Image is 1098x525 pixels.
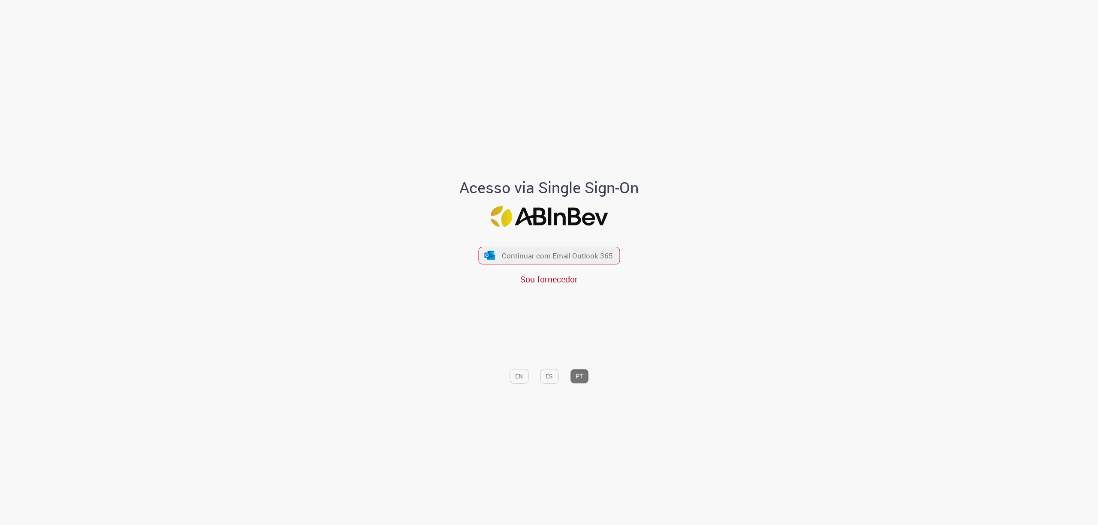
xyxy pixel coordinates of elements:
span: Continuar com Email Outlook 365 [502,251,613,261]
a: Sou fornecedor [520,273,578,285]
h1: Acesso via Single Sign-On [430,179,668,196]
button: ES [540,369,558,384]
img: ícone Azure/Microsoft 360 [484,251,496,260]
button: PT [570,369,588,384]
img: Logo ABInBev [490,206,608,227]
button: ícone Azure/Microsoft 360 Continuar com Email Outlook 365 [478,247,620,264]
button: EN [510,369,528,384]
